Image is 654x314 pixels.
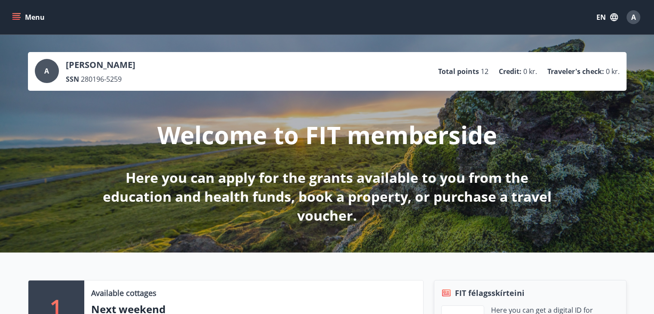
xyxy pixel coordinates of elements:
span: 12 [481,67,488,76]
p: Available cottages [91,287,157,299]
span: 280196-5259 [81,74,122,84]
button: A [623,7,644,28]
p: Credit : [499,67,522,76]
p: Welcome to FIT memberside [157,118,497,151]
p: Traveler's check : [547,67,604,76]
span: FIT félagsskírteini [455,287,525,299]
span: 0 kr. [523,67,537,76]
p: SSN [66,74,79,84]
span: A [44,66,49,76]
p: [PERSON_NAME] [66,59,135,71]
span: 0 kr. [606,67,620,76]
p: Here you can apply for the grants available to you from the education and health funds, book a pr... [100,168,554,225]
span: A [631,12,636,22]
button: EN [593,9,621,25]
button: menu [10,9,48,25]
p: Total points [438,67,479,76]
